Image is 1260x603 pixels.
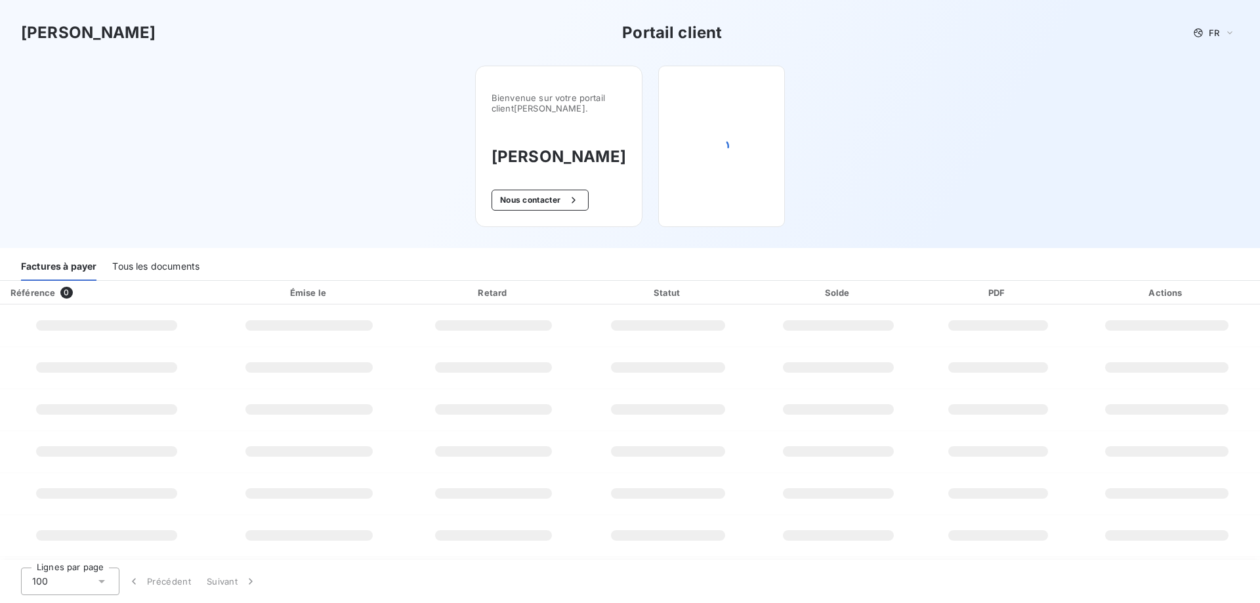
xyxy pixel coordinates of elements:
[60,287,72,299] span: 0
[112,253,199,281] div: Tous les documents
[492,190,589,211] button: Nous contacter
[21,21,156,45] h3: [PERSON_NAME]
[216,286,403,299] div: Émise le
[925,286,1071,299] div: PDF
[585,286,752,299] div: Statut
[1076,286,1257,299] div: Actions
[492,145,626,169] h3: [PERSON_NAME]
[10,287,55,298] div: Référence
[757,286,920,299] div: Solde
[622,21,722,45] h3: Portail client
[32,575,48,588] span: 100
[199,568,265,595] button: Suivant
[119,568,199,595] button: Précédent
[492,93,626,114] span: Bienvenue sur votre portail client [PERSON_NAME] .
[21,253,96,281] div: Factures à payer
[1209,28,1219,38] span: FR
[408,286,579,299] div: Retard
